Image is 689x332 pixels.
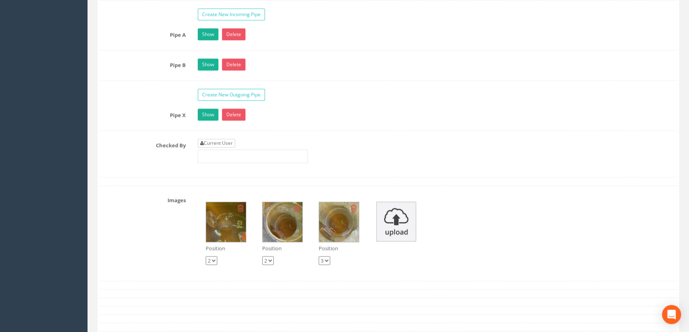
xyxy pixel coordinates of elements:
a: Create New Incoming Pipe [198,8,265,20]
p: Position [319,245,359,252]
label: Images [93,194,192,204]
a: Create New Outgoing Pipe [198,89,265,101]
a: Show [198,109,218,120]
div: Open Intercom Messenger [662,305,681,324]
a: Delete [222,58,245,70]
img: 8ef2dc15-b1c1-f8a4-3a04-1281a1486e56_c2906cdb-a427-9864-9554-89c7d33f29e9_thumb.jpg [319,202,359,242]
p: Position [262,245,303,252]
label: Pipe X [93,109,192,119]
img: 8ef2dc15-b1c1-f8a4-3a04-1281a1486e56_40d9e33f-422a-dcf3-7443-25aa1185df3c_thumb.jpg [206,202,246,242]
img: 8ef2dc15-b1c1-f8a4-3a04-1281a1486e56_86ad7b0b-9f8d-fb4c-d372-f8893219f9c1_thumb.jpg [263,202,302,242]
a: Show [198,28,218,40]
a: Show [198,58,218,70]
label: Pipe A [93,28,192,39]
label: Pipe B [93,58,192,69]
a: Delete [222,109,245,120]
a: Delete [222,28,245,40]
p: Position [206,245,246,252]
a: Current User [198,139,235,148]
label: Checked By [93,139,192,149]
img: upload_icon.png [376,202,416,241]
